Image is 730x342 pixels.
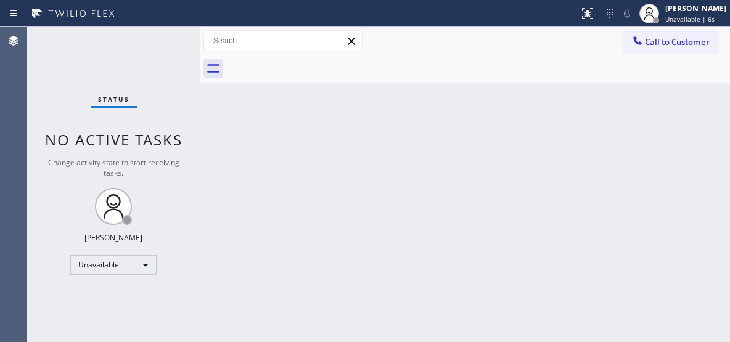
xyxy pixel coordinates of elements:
[70,255,157,275] div: Unavailable
[98,95,129,104] span: Status
[48,157,179,178] span: Change activity state to start receiving tasks.
[623,30,718,54] button: Call to Customer
[618,5,636,22] button: Mute
[665,3,726,14] div: [PERSON_NAME]
[84,232,142,243] div: [PERSON_NAME]
[204,31,362,51] input: Search
[665,15,715,23] span: Unavailable | 6s
[645,36,710,47] span: Call to Customer
[45,129,182,150] span: No active tasks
